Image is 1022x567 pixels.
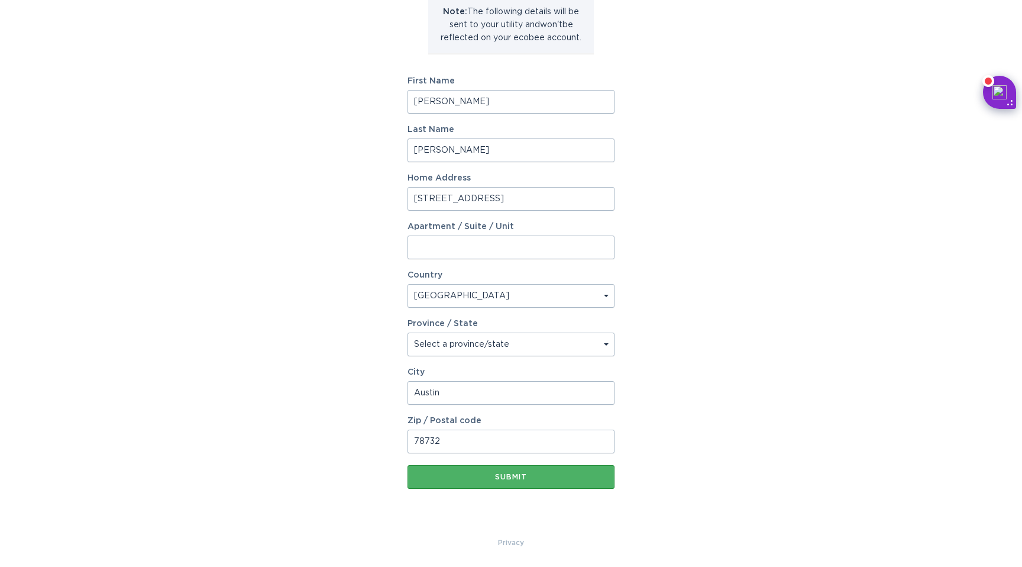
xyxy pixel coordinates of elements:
[443,8,467,16] strong: Note:
[407,465,615,489] button: Submit
[407,77,615,85] label: First Name
[437,5,585,44] p: The following details will be sent to your utility and won't be reflected on your ecobee account.
[407,174,615,182] label: Home Address
[407,271,442,279] label: Country
[407,417,615,425] label: Zip / Postal code
[407,368,615,376] label: City
[413,473,609,481] div: Submit
[407,320,478,328] label: Province / State
[498,536,524,549] a: Privacy Policy & Terms of Use
[407,125,615,134] label: Last Name
[407,223,615,231] label: Apartment / Suite / Unit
